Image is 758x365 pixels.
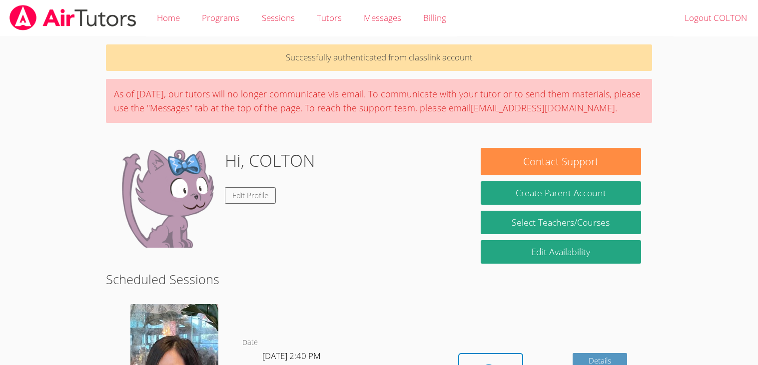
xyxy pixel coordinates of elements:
button: Contact Support [481,148,641,175]
span: [DATE] 2:40 PM [262,350,321,362]
h2: Scheduled Sessions [106,270,652,289]
span: Messages [364,12,401,23]
h1: Hi, COLTON [225,148,315,173]
div: As of [DATE], our tutors will no longer communicate via email. To communicate with your tutor or ... [106,79,652,123]
dt: Date [242,337,258,349]
img: airtutors_banner-c4298cdbf04f3fff15de1276eac7730deb9818008684d7c2e4769d2f7ddbe033.png [8,5,137,30]
a: Select Teachers/Courses [481,211,641,234]
a: Edit Availability [481,240,641,264]
p: Successfully authenticated from classlink account [106,44,652,71]
button: Create Parent Account [481,181,641,205]
a: Edit Profile [225,187,276,204]
img: default.png [117,148,217,248]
